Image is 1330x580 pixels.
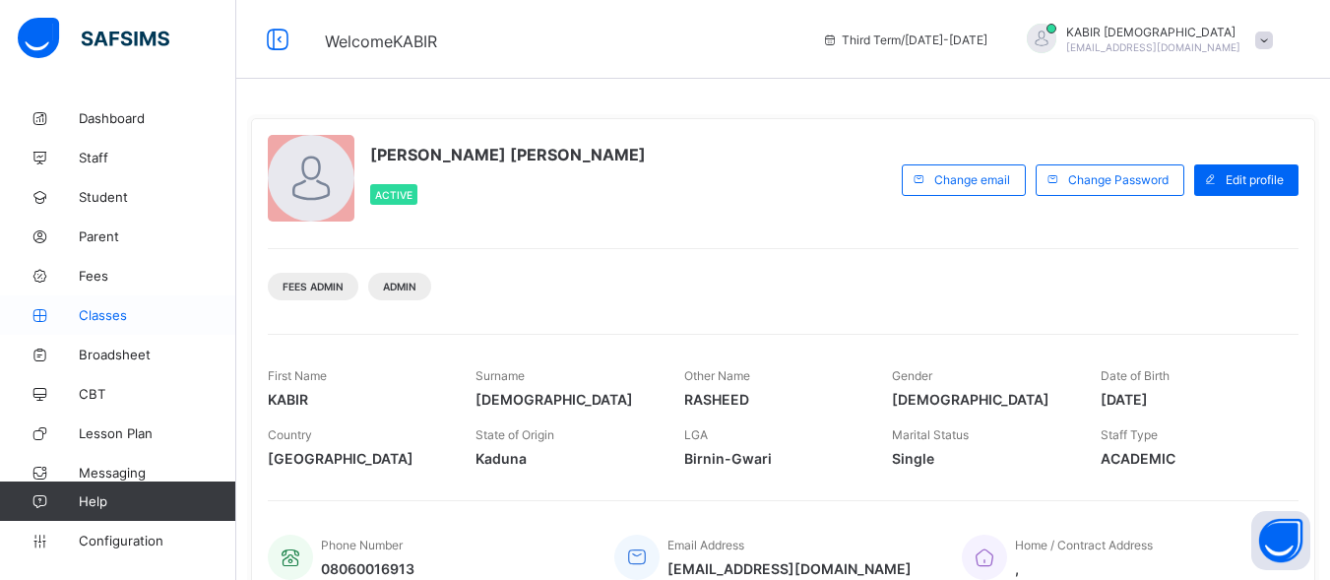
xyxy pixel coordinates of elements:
[1068,172,1169,187] span: Change Password
[475,391,654,408] span: [DEMOGRAPHIC_DATA]
[79,228,236,244] span: Parent
[375,189,412,201] span: Active
[283,281,344,292] span: Fees Admin
[1066,41,1240,53] span: [EMAIL_ADDRESS][DOMAIN_NAME]
[79,386,236,402] span: CBT
[667,538,744,552] span: Email Address
[268,450,446,467] span: [GEOGRAPHIC_DATA]
[79,533,235,548] span: Configuration
[684,368,750,383] span: Other Name
[79,150,236,165] span: Staff
[684,391,862,408] span: RASHEED
[1226,172,1284,187] span: Edit profile
[684,427,708,442] span: LGA
[79,307,236,323] span: Classes
[1101,368,1170,383] span: Date of Birth
[383,281,416,292] span: Admin
[475,427,554,442] span: State of Origin
[684,450,862,467] span: Birnin-Gwari
[1101,450,1279,467] span: ACADEMIC
[1101,427,1158,442] span: Staff Type
[1007,24,1283,56] div: KABIRHADIZA
[268,391,446,408] span: KABIR
[1015,538,1153,552] span: Home / Contract Address
[79,425,236,441] span: Lesson Plan
[1101,391,1279,408] span: [DATE]
[667,560,912,577] span: [EMAIL_ADDRESS][DOMAIN_NAME]
[268,427,312,442] span: Country
[370,145,646,164] span: [PERSON_NAME] [PERSON_NAME]
[79,189,236,205] span: Student
[934,172,1010,187] span: Change email
[1066,25,1240,39] span: KABIR [DEMOGRAPHIC_DATA]
[892,391,1070,408] span: [DEMOGRAPHIC_DATA]
[475,368,525,383] span: Surname
[1251,511,1310,570] button: Open asap
[892,427,969,442] span: Marital Status
[1015,560,1153,577] span: ,
[325,32,437,51] span: Welcome KABIR
[79,465,236,481] span: Messaging
[79,347,236,362] span: Broadsheet
[79,110,236,126] span: Dashboard
[822,32,987,47] span: session/term information
[268,368,327,383] span: First Name
[321,560,414,577] span: 08060016913
[79,493,235,509] span: Help
[321,538,403,552] span: Phone Number
[18,18,169,59] img: safsims
[892,450,1070,467] span: Single
[79,268,236,284] span: Fees
[892,368,932,383] span: Gender
[475,450,654,467] span: Kaduna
